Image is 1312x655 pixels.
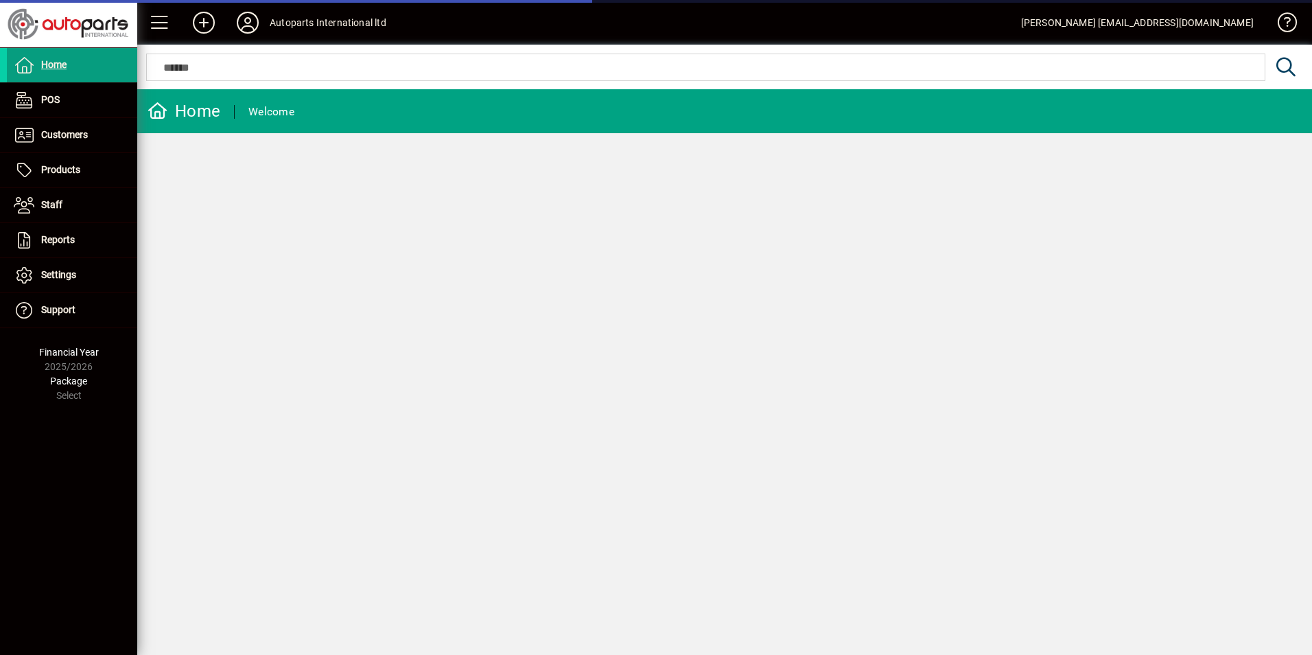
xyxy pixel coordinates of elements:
span: POS [41,94,60,105]
a: Settings [7,258,137,292]
span: Reports [41,234,75,245]
div: [PERSON_NAME] [EMAIL_ADDRESS][DOMAIN_NAME] [1021,12,1254,34]
a: Staff [7,188,137,222]
span: Home [41,59,67,70]
button: Profile [226,10,270,35]
span: Customers [41,129,88,140]
a: Reports [7,223,137,257]
div: Welcome [248,101,294,123]
span: Support [41,304,75,315]
div: Home [148,100,220,122]
span: Settings [41,269,76,280]
a: Products [7,153,137,187]
span: Products [41,164,80,175]
a: Support [7,293,137,327]
div: Autoparts International ltd [270,12,386,34]
button: Add [182,10,226,35]
a: POS [7,83,137,117]
span: Staff [41,199,62,210]
a: Knowledge Base [1267,3,1295,47]
span: Package [50,376,87,387]
a: Customers [7,118,137,152]
span: Financial Year [39,347,99,358]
